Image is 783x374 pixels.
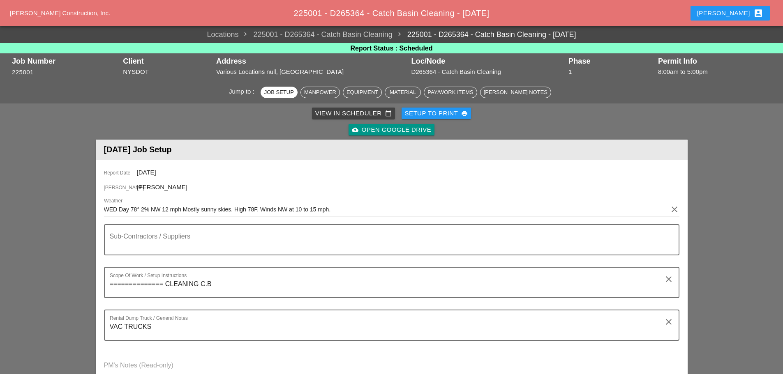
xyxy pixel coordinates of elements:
button: Setup to Print [402,108,471,119]
div: Job Number [12,57,119,65]
span: 225001 - D265364 - Catch Basin Cleaning - [DATE] [294,9,490,18]
input: Weather [104,203,668,216]
div: Equipment [346,88,378,96]
button: Manpower [300,87,340,98]
i: clear [664,274,674,284]
a: [PERSON_NAME] Construction, Inc. [10,9,110,16]
textarea: Sub-Contractors / Suppliers [110,235,667,255]
button: Material [385,87,421,98]
a: View in Scheduler [312,108,395,119]
span: [PERSON_NAME] [137,184,187,190]
button: Job Setup [261,87,298,98]
i: calendar_today [385,110,392,117]
textarea: Scope Of Work / Setup Instructions [110,278,667,297]
div: View in Scheduler [315,109,392,118]
i: print [461,110,468,117]
button: Pay/Work Items [424,87,477,98]
div: Client [123,57,212,65]
div: Material [388,88,417,96]
span: Report Date [104,169,137,177]
header: [DATE] Job Setup [96,140,688,160]
i: account_box [753,8,763,18]
div: Setup to Print [405,109,468,118]
div: Pay/Work Items [427,88,473,96]
i: clear [670,204,679,214]
div: [PERSON_NAME] [697,8,763,18]
div: NYSDOT [123,67,212,77]
div: D265364 - Catch Basin Cleaning [411,67,564,77]
a: 225001 - D265364 - Catch Basin Cleaning - [DATE] [393,29,576,40]
button: [PERSON_NAME] [691,6,770,21]
div: 8:00am to 5:00pm [658,67,771,77]
textarea: Rental Dump Truck / General Notes [110,320,667,340]
button: Equipment [343,87,382,98]
div: Various Locations null, [GEOGRAPHIC_DATA] [216,67,407,77]
i: clear [664,317,674,327]
span: Jump to : [229,88,258,95]
div: Open Google Drive [352,125,431,135]
div: 1 [568,67,654,77]
span: [PERSON_NAME] [104,184,137,191]
a: Open Google Drive [349,124,434,135]
div: Permit Info [658,57,771,65]
i: cloud_upload [352,126,358,133]
span: [DATE] [137,169,156,176]
div: [PERSON_NAME] Notes [484,88,547,96]
div: Phase [568,57,654,65]
button: [PERSON_NAME] Notes [480,87,551,98]
button: 225001 [12,68,34,77]
div: Manpower [304,88,336,96]
div: Job Setup [264,88,294,96]
div: Loc/Node [411,57,564,65]
span: 225001 - D265364 - Catch Basin Cleaning [238,29,392,40]
div: Address [216,57,407,65]
a: Locations [207,29,238,40]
